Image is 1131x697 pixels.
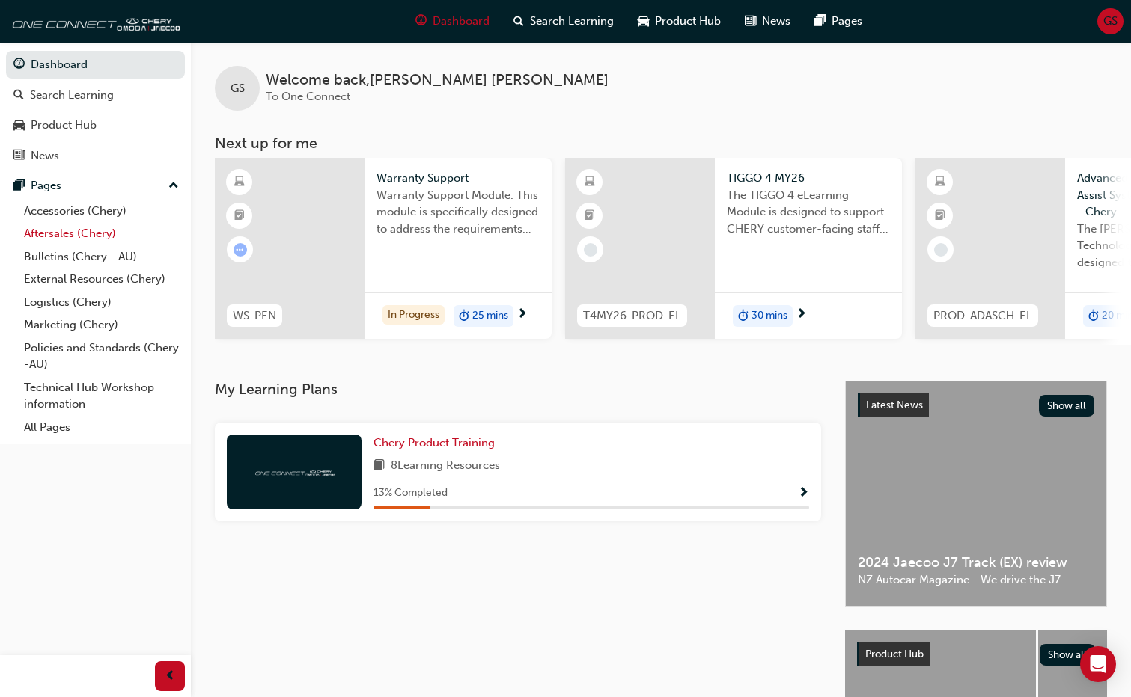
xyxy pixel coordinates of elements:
span: learningRecordVerb_NONE-icon [934,243,948,257]
span: duration-icon [738,307,749,326]
span: duration-icon [1088,307,1099,326]
h3: Next up for me [191,135,1131,152]
span: news-icon [13,150,25,163]
a: All Pages [18,416,185,439]
a: Accessories (Chery) [18,200,185,223]
a: Product Hub [6,111,185,139]
a: Search Learning [6,82,185,109]
span: Warranty Support [377,170,540,187]
img: oneconnect [253,464,335,479]
span: news-icon [745,12,756,31]
a: Technical Hub Workshop information [18,376,185,416]
span: Show Progress [798,487,809,500]
a: search-iconSearch Learning [502,6,626,37]
span: up-icon [168,176,179,196]
span: Warranty Support Module. This module is specifically designed to address the requirements and pro... [377,187,540,238]
span: WS-PEN [233,307,276,325]
a: Logistics (Chery) [18,291,185,314]
span: pages-icon [13,179,25,193]
span: Latest News [866,399,923,411]
span: 8 Learning Resources [391,457,500,476]
span: 30 mins [752,307,787,325]
span: 25 mins [472,307,508,325]
span: 2024 Jaecoo J7 Track (EX) review [858,554,1094,571]
div: Open Intercom Messenger [1080,646,1116,682]
div: Product Hub [31,117,97,134]
span: Dashboard [433,13,490,30]
span: Search Learning [530,13,614,30]
h3: My Learning Plans [215,381,821,398]
span: duration-icon [459,307,469,326]
div: Pages [31,177,61,194]
span: guage-icon [415,12,427,31]
span: search-icon [13,89,24,102]
span: To One Connect [266,90,350,103]
a: Policies and Standards (Chery -AU) [18,337,185,376]
button: GS [1097,8,1124,34]
span: learningResourceType_ELEARNING-icon [935,173,945,192]
a: car-iconProduct Hub [626,6,733,37]
span: learningResourceType_ELEARNING-icon [234,173,245,192]
a: guage-iconDashboard [403,6,502,37]
a: Product HubShow all [857,642,1095,666]
span: 13 % Completed [374,485,448,502]
span: car-icon [638,12,649,31]
a: Marketing (Chery) [18,313,185,337]
div: In Progress [382,305,445,325]
a: news-iconNews [733,6,802,37]
span: T4MY26-PROD-EL [583,307,681,325]
a: Latest NewsShow all [858,393,1094,417]
a: Latest NewsShow all2024 Jaecoo J7 Track (EX) reviewNZ Autocar Magazine - We drive the J7. [845,381,1107,607]
span: Pages [832,13,862,30]
span: guage-icon [13,58,25,72]
button: DashboardSearch LearningProduct HubNews [6,48,185,172]
span: next-icon [516,308,528,322]
span: search-icon [513,12,524,31]
span: next-icon [796,308,807,322]
span: Welcome back , [PERSON_NAME] [PERSON_NAME] [266,72,609,89]
span: NZ Autocar Magazine - We drive the J7. [858,571,1094,589]
span: learningRecordVerb_ATTEMPT-icon [234,243,247,257]
div: News [31,147,59,165]
span: learningResourceType_ELEARNING-icon [585,173,595,192]
span: Product Hub [865,648,924,660]
button: Show all [1039,395,1095,417]
a: pages-iconPages [802,6,874,37]
a: External Resources (Chery) [18,268,185,291]
span: Product Hub [655,13,721,30]
span: book-icon [374,457,385,476]
a: Chery Product Training [374,435,501,452]
span: booktick-icon [935,206,945,226]
a: News [6,142,185,170]
span: TIGGO 4 MY26 [727,170,890,187]
img: oneconnect [7,6,180,36]
button: Pages [6,172,185,200]
a: Bulletins (Chery - AU) [18,245,185,268]
span: car-icon [13,119,25,132]
a: Dashboard [6,51,185,79]
span: booktick-icon [585,206,595,226]
a: T4MY26-PROD-ELTIGGO 4 MY26The TIGGO 4 eLearning Module is designed to support CHERY customer-faci... [565,158,902,339]
span: Chery Product Training [374,436,495,449]
button: Show Progress [798,484,809,503]
span: PROD-ADASCH-EL [933,307,1032,325]
span: News [762,13,790,30]
a: Aftersales (Chery) [18,222,185,245]
span: booktick-icon [234,206,245,226]
span: The TIGGO 4 eLearning Module is designed to support CHERY customer-facing staff with the product ... [727,187,890,238]
span: learningRecordVerb_NONE-icon [584,243,597,257]
span: prev-icon [165,667,176,686]
span: GS [1103,13,1118,30]
div: Search Learning [30,87,114,104]
a: WS-PENWarranty SupportWarranty Support Module. This module is specifically designed to address th... [215,158,552,339]
span: GS [231,80,245,97]
button: Show all [1040,644,1096,666]
span: pages-icon [814,12,826,31]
